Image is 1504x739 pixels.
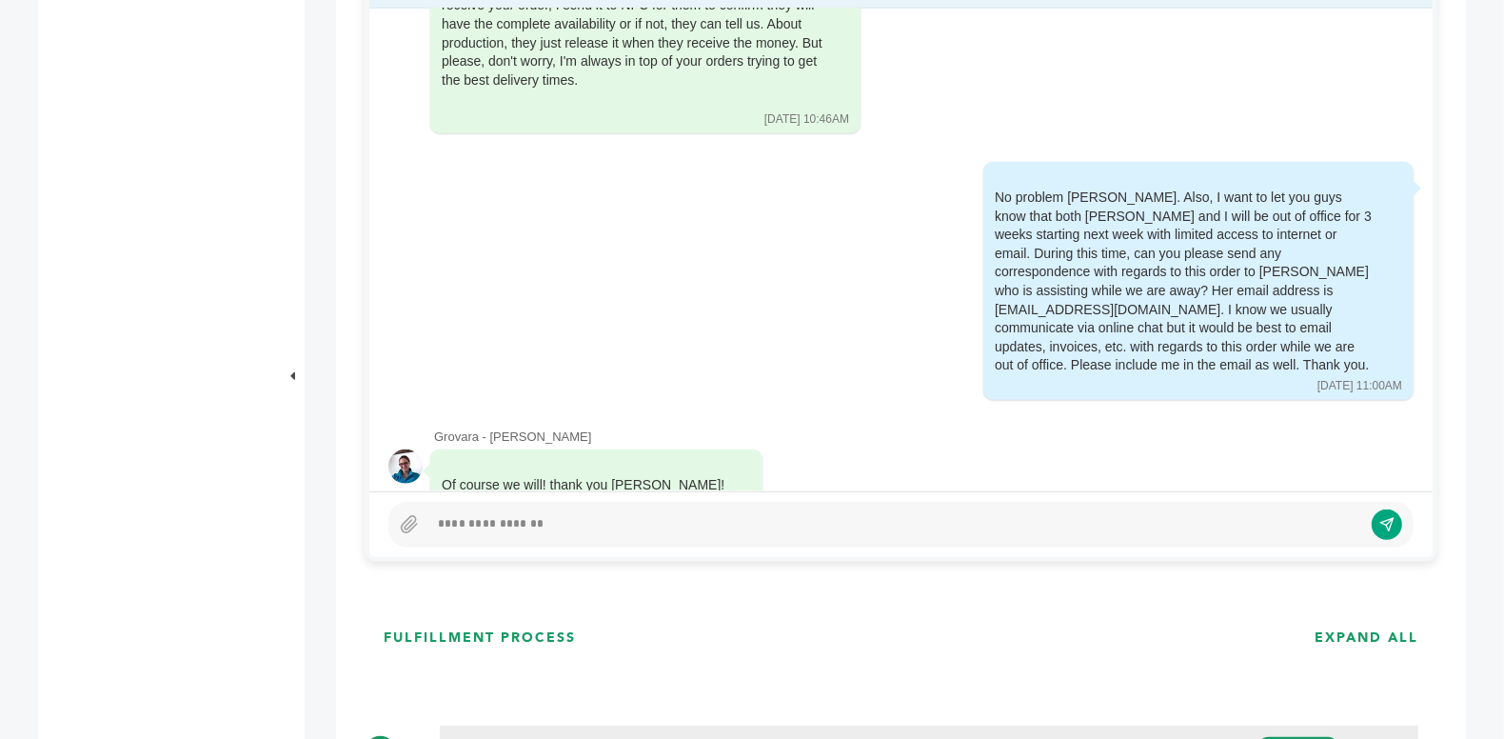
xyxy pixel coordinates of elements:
[1317,378,1402,394] div: [DATE] 11:00AM
[434,429,1414,446] div: Grovara - [PERSON_NAME]
[995,189,1375,375] div: No problem [PERSON_NAME]. Also, I want to let you guys know that both [PERSON_NAME] and I will be...
[1315,629,1418,648] h3: EXPAND ALL
[384,629,576,648] h3: FULFILLMENT PROCESS
[442,476,724,495] div: Of course we will! thank you [PERSON_NAME]!
[764,111,849,128] div: [DATE] 10:46AM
